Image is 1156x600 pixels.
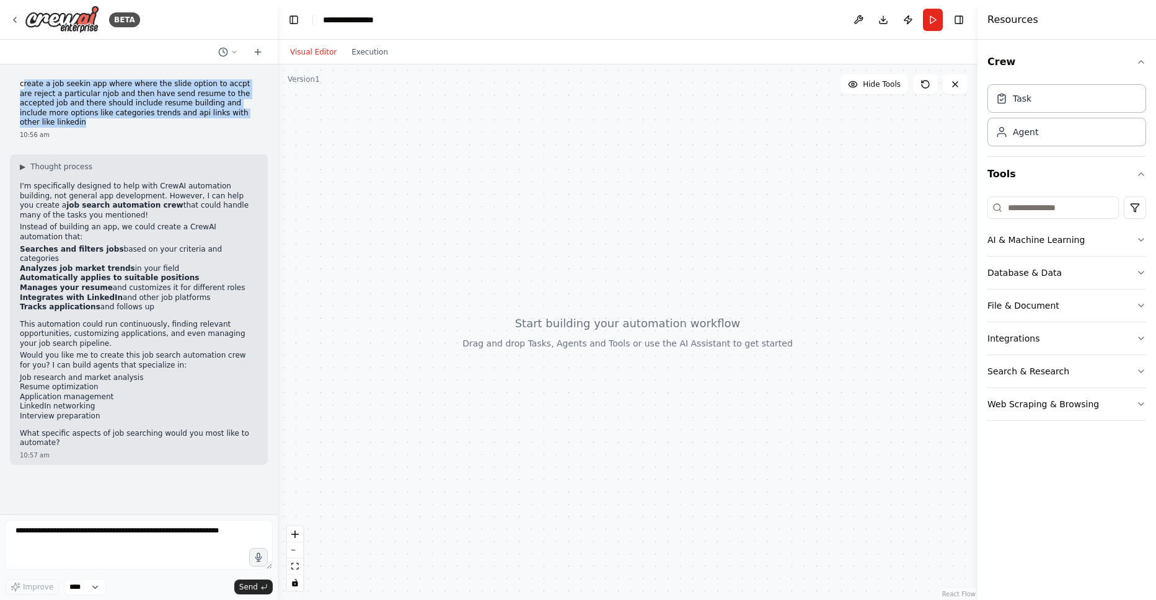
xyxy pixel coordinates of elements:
button: Send [234,580,273,594]
li: and follows up [20,302,258,312]
button: File & Document [987,289,1146,322]
strong: Manages your resume [20,283,113,292]
p: This automation could run continuously, finding relevant opportunities, customizing applications,... [20,320,258,349]
li: Resume optimization [20,382,258,392]
div: Version 1 [288,74,320,84]
span: Improve [23,582,53,592]
button: Visual Editor [283,45,344,60]
span: ▶ [20,162,25,172]
p: What specific aspects of job searching would you most like to automate? [20,429,258,448]
div: 10:57 am [20,451,258,460]
button: zoom in [287,526,303,542]
span: Thought process [30,162,92,172]
h4: Resources [987,12,1038,27]
li: in your field [20,264,258,274]
strong: Analyzes job market trends [20,264,135,273]
strong: Integrates with LinkedIn [20,293,123,302]
p: Would you like me to create this job search automation crew for you? I can build agents that spec... [20,351,258,370]
button: Search & Research [987,355,1146,387]
img: Logo [25,6,99,33]
li: based on your criteria and categories [20,245,258,264]
div: Agent [1013,126,1038,138]
nav: breadcrumb [323,14,387,26]
button: Click to speak your automation idea [249,548,268,567]
button: zoom out [287,542,303,558]
li: Application management [20,392,258,402]
div: 10:56 am [20,130,258,139]
button: Switch to previous chat [213,45,243,60]
strong: Tracks applications [20,302,100,311]
div: Crew [987,79,1146,156]
li: LinkedIn networking [20,402,258,412]
button: AI & Machine Learning [987,224,1146,256]
div: Tools [987,192,1146,431]
div: Task [1013,92,1031,105]
p: create a job seekin app where where the slide option to accpt are reject a particular njob and th... [20,79,258,128]
li: and customizes it for different roles [20,283,258,293]
strong: Searches and filters jobs [20,245,124,254]
li: Interview preparation [20,412,258,421]
p: Instead of building an app, we could create a CrewAI automation that: [20,223,258,242]
span: Hide Tools [863,79,901,89]
button: Hide Tools [841,74,908,94]
button: Start a new chat [248,45,268,60]
div: BETA [109,12,140,27]
button: Execution [344,45,395,60]
strong: job search automation crew [66,201,183,210]
a: React Flow attribution [942,591,976,598]
button: Crew [987,45,1146,79]
li: and other job platforms [20,293,258,303]
button: Hide left sidebar [285,11,302,29]
button: Hide right sidebar [950,11,968,29]
button: ▶Thought process [20,162,92,172]
button: Database & Data [987,257,1146,289]
span: Send [239,582,258,592]
div: React Flow controls [287,526,303,591]
li: Job research and market analysis [20,373,258,383]
button: Integrations [987,322,1146,355]
button: Tools [987,157,1146,192]
p: I'm specifically designed to help with CrewAI automation building, not general app development. H... [20,182,258,220]
button: toggle interactivity [287,575,303,591]
strong: Automatically applies to suitable positions [20,273,199,282]
button: fit view [287,558,303,575]
button: Web Scraping & Browsing [987,388,1146,420]
button: Improve [5,579,59,595]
